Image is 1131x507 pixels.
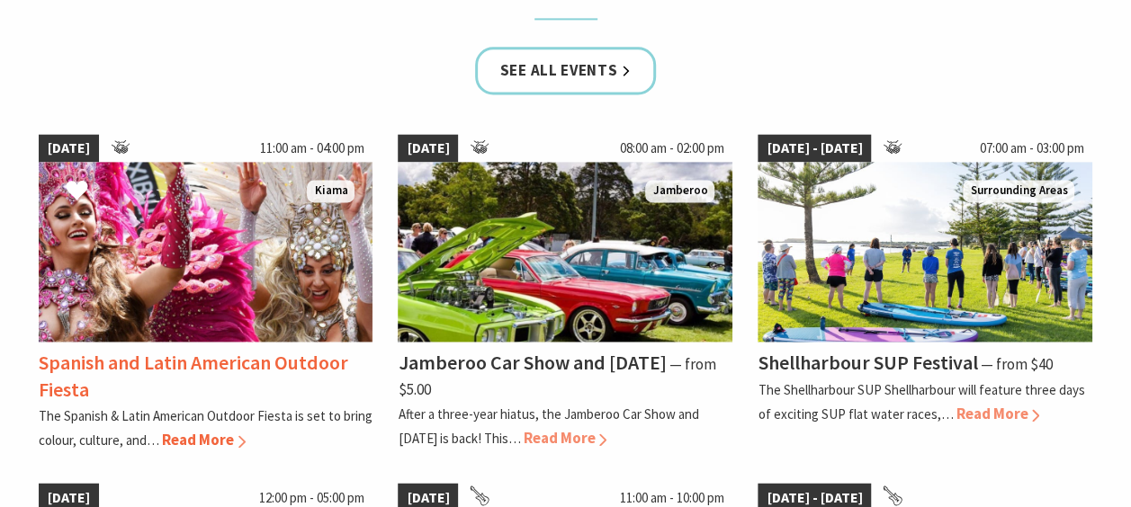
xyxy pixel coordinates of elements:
span: Read More [956,404,1039,423]
span: 07:00 am - 03:00 pm [970,134,1092,163]
p: The Shellharbour SUP Shellharbour will feature three days of exciting SUP flat water races,… [758,381,1084,422]
h4: Jamberoo Car Show and [DATE] [398,350,666,375]
span: 11:00 am - 04:00 pm [250,134,373,163]
p: The Spanish & Latin American Outdoor Fiesta is set to bring colour, culture, and… [39,407,373,449]
span: ⁠— from $40 [980,354,1052,374]
a: [DATE] - [DATE] 07:00 am - 03:00 pm Jodie Edwards Welcome to Country Surrounding Areas Shellharbo... [758,134,1092,452]
img: Jamberoo Car Show [398,162,732,342]
h4: Spanish and Latin American Outdoor Fiesta [39,350,348,401]
span: Jamberoo [645,180,714,202]
span: ⁠— from $5.00 [398,354,715,398]
span: Read More [162,430,246,449]
a: [DATE] 08:00 am - 02:00 pm Jamberoo Car Show Jamberoo Jamberoo Car Show and [DATE] ⁠— from $5.00 ... [398,134,732,452]
span: [DATE] [39,134,99,163]
span: Read More [523,428,606,448]
button: Click to Favourite Spanish and Latin American Outdoor Fiesta [48,161,106,222]
h4: Shellharbour SUP Festival [758,350,977,375]
span: [DATE] [398,134,458,163]
p: After a three-year hiatus, the Jamberoo Car Show and [DATE] is back! This… [398,405,698,447]
span: Surrounding Areas [963,180,1074,202]
span: 08:00 am - 02:00 pm [610,134,732,163]
span: [DATE] - [DATE] [758,134,871,163]
span: Kiama [307,180,355,202]
a: [DATE] 11:00 am - 04:00 pm Dancers in jewelled pink and silver costumes with feathers, holding th... [39,134,373,452]
a: See all Events [475,47,657,94]
img: Jodie Edwards Welcome to Country [758,162,1092,342]
img: Dancers in jewelled pink and silver costumes with feathers, holding their hands up while smiling [39,162,373,342]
